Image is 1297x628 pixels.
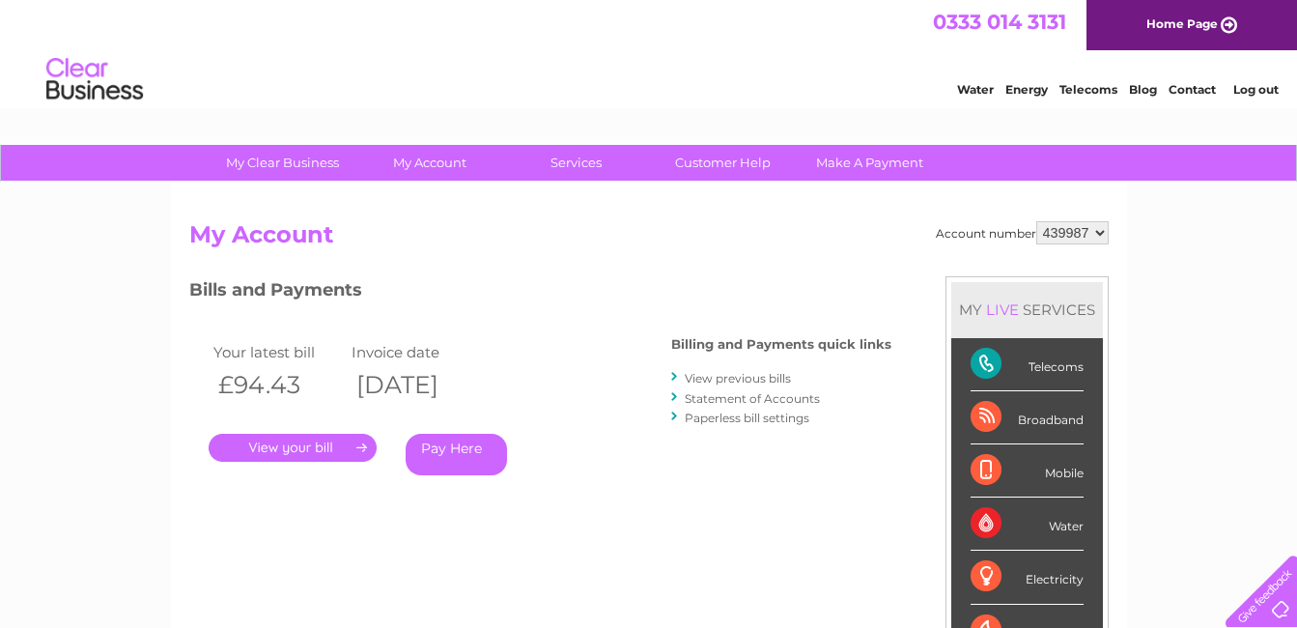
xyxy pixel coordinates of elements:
th: [DATE] [347,365,486,405]
a: Contact [1169,82,1216,97]
a: My Account [350,145,509,181]
div: Account number [936,221,1109,244]
div: Clear Business is a trading name of Verastar Limited (registered in [GEOGRAPHIC_DATA] No. 3667643... [193,11,1106,94]
h4: Billing and Payments quick links [671,337,891,352]
a: 0333 014 3131 [933,10,1066,34]
img: logo.png [45,50,144,109]
td: Invoice date [347,339,486,365]
a: Customer Help [643,145,803,181]
h3: Bills and Payments [189,276,891,310]
a: Blog [1129,82,1157,97]
h2: My Account [189,221,1109,258]
div: Mobile [971,444,1084,498]
div: Water [971,498,1084,551]
a: Pay Here [406,434,507,475]
div: Electricity [971,551,1084,604]
th: £94.43 [209,365,348,405]
a: Make A Payment [790,145,949,181]
a: View previous bills [685,371,791,385]
a: Services [496,145,656,181]
a: Water [957,82,994,97]
a: . [209,434,377,462]
div: MY SERVICES [951,282,1103,337]
a: My Clear Business [203,145,362,181]
a: Paperless bill settings [685,411,809,425]
div: Broadband [971,391,1084,444]
div: Telecoms [971,338,1084,391]
td: Your latest bill [209,339,348,365]
a: Log out [1233,82,1279,97]
a: Statement of Accounts [685,391,820,406]
a: Energy [1005,82,1048,97]
div: LIVE [982,300,1023,319]
a: Telecoms [1059,82,1117,97]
